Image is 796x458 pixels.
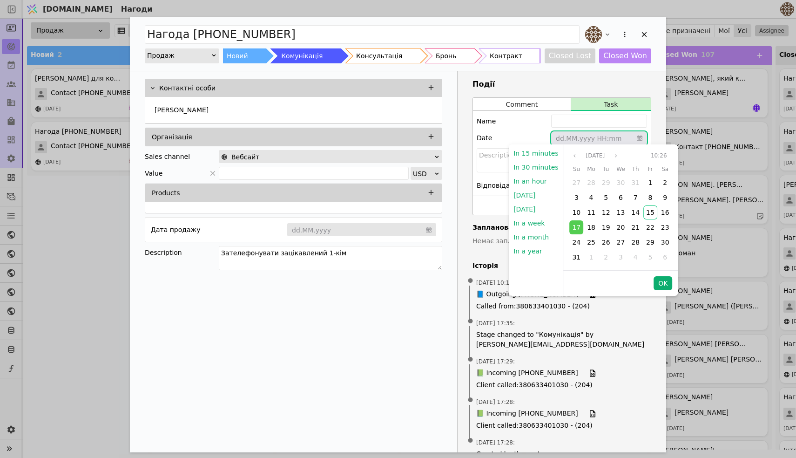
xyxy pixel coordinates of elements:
div: 05 Aug 2025 [599,191,613,205]
span: 16 [661,209,669,216]
span: • [466,348,475,372]
div: Бронь [436,48,456,63]
div: 02 Aug 2025 [658,175,673,190]
textarea: Зателефонувати зацікавлений 1-кім [219,246,442,270]
svg: angle right [613,153,619,158]
div: 26 Aug 2025 [599,235,613,249]
div: 21 Aug 2025 [628,220,642,234]
div: 26 Aug 2025 [599,235,614,250]
div: 03 Aug 2025 [569,190,584,205]
svg: calendar [637,133,642,143]
div: 30 Aug 2025 [658,235,672,249]
button: Comment [473,98,571,111]
span: 14 [631,209,640,216]
span: 3 [574,194,579,201]
button: In a month [509,230,553,244]
button: 10:26 [647,150,671,161]
span: 31 [631,179,640,186]
div: 29 Jul 2025 [599,175,614,190]
div: 02 Sep 2025 [599,250,613,264]
div: Description [145,246,219,259]
span: Tu [603,164,609,175]
button: In a year [509,244,547,258]
div: 24 Aug 2025 [569,235,584,250]
div: 28 Aug 2025 [628,235,643,250]
span: Su [573,164,580,175]
p: [PERSON_NAME] [155,105,209,115]
span: 4 [589,194,594,201]
div: 23 Aug 2025 [658,220,673,235]
div: 10 Aug 2025 [569,205,583,219]
span: 13 [617,209,625,216]
div: 28 Jul 2025 [584,175,599,190]
span: Fr [648,164,653,175]
span: 9 [663,194,667,201]
h4: Історія [472,261,651,271]
span: 29 [602,179,610,186]
button: In an hour [509,174,551,188]
span: 27 [617,239,625,246]
div: 30 Jul 2025 [614,175,628,190]
div: 20 Aug 2025 [614,220,627,234]
button: Previous month [569,150,580,161]
div: 04 Sep 2025 [628,250,642,264]
div: Name [477,115,496,128]
span: 23 [661,224,669,231]
span: 11 [587,209,595,216]
div: 04 Aug 2025 [584,190,599,205]
div: Новий [227,48,248,63]
div: 27 Aug 2025 [614,235,627,249]
div: 01 Aug 2025 [643,176,657,190]
div: 14 Aug 2025 [628,205,643,220]
div: 09 Aug 2025 [658,191,672,205]
button: Task [571,98,651,111]
span: Вебсайт [231,150,259,164]
button: In 15 minutes [509,146,563,160]
div: USD [413,167,434,180]
span: 22 [646,224,654,231]
span: 5 [604,194,608,201]
div: 16 Aug 2025 [658,205,672,219]
span: 6 [619,194,623,201]
div: 21 Aug 2025 [628,220,643,235]
div: 11 Aug 2025 [584,205,599,220]
div: 08 Aug 2025 [643,190,658,205]
div: 10 Aug 2025 [569,205,584,220]
div: 17 Aug 2025 [569,220,583,234]
div: Консультація [356,48,402,63]
span: 4 [634,253,638,261]
div: 02 Sep 2025 [599,250,614,265]
div: 04 Aug 2025 [584,191,598,205]
div: 09 Aug 2025 [658,190,673,205]
span: 20 [617,224,625,231]
div: 03 Sep 2025 [614,250,627,264]
div: Sales channel [145,150,190,163]
span: • [466,429,475,453]
span: 10 [572,209,580,216]
div: Продаж [147,49,211,62]
img: an [585,26,602,43]
button: In 30 minutes [509,160,563,174]
div: 13 Aug 2025 [614,205,627,219]
div: 31 Jul 2025 [628,176,642,190]
div: 30 Aug 2025 [658,235,673,250]
span: [DATE] 10:19 : [476,279,515,287]
span: 28 [587,179,595,186]
span: 18 [587,224,595,231]
div: 05 Aug 2025 [599,190,614,205]
div: 19 Aug 2025 [599,220,613,234]
p: Немає запланованих завдань [472,236,651,246]
button: Select month [582,150,609,161]
div: 06 Sep 2025 [658,250,672,264]
span: • [466,389,475,412]
span: 17 [572,224,580,231]
span: 1 [589,253,594,261]
div: 31 Aug 2025 [569,250,583,264]
div: Aug 2025 [569,163,673,265]
p: Організація [152,132,192,142]
span: Th [632,164,639,175]
img: online-store.svg [221,154,228,160]
div: 29 Aug 2025 [643,235,658,250]
h3: Події [472,79,651,90]
span: 21 [631,224,640,231]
